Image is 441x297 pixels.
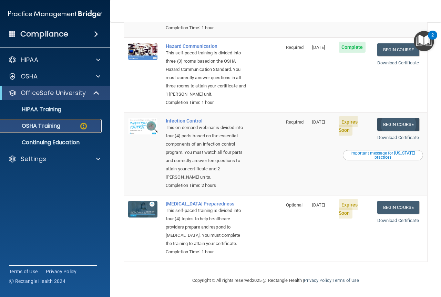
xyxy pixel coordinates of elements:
a: Begin Course [377,118,419,131]
p: Continuing Education [4,139,99,146]
div: This on-demand webinar is divided into four (4) parts based on the essential components of an inf... [166,124,247,181]
a: OSHA [8,72,100,81]
a: Privacy Policy [46,268,77,275]
p: OfficeSafe University [21,89,86,97]
a: Terms of Use [332,278,359,283]
a: Terms of Use [9,268,38,275]
a: Hazard Communication [166,43,247,49]
span: [DATE] [312,202,325,208]
h4: Compliance [20,29,68,39]
a: Download Certificate [377,60,419,65]
span: Ⓒ Rectangle Health 2024 [9,278,65,285]
span: Complete [339,42,366,53]
a: Begin Course [377,43,419,56]
img: warning-circle.0cc9ac19.png [79,122,88,130]
p: OSHA [21,72,38,81]
a: Begin Course [377,201,419,214]
p: HIPAA Training [4,106,61,113]
a: OfficeSafe University [8,89,100,97]
div: Completion Time: 1 hour [166,248,247,256]
span: Expires Soon [339,116,358,136]
div: 2 [431,35,434,44]
button: Open Resource Center, 2 new notifications [414,31,434,51]
div: Important message for [US_STATE] practices [344,151,422,159]
img: PMB logo [8,7,102,21]
iframe: Drift Widget Chat Controller [322,248,433,276]
a: Settings [8,155,100,163]
div: Completion Time: 1 hour [166,24,247,32]
a: Privacy Policy [304,278,331,283]
span: Expires Soon [339,199,358,219]
a: HIPAA [8,56,100,64]
span: [DATE] [312,119,325,125]
span: [DATE] [312,45,325,50]
p: HIPAA [21,56,38,64]
div: Completion Time: 1 hour [166,98,247,107]
span: Optional [286,202,302,208]
a: Download Certificate [377,218,419,223]
a: Download Certificate [377,135,419,140]
p: Settings [21,155,46,163]
a: Infection Control [166,118,247,124]
span: Required [286,45,304,50]
div: Completion Time: 2 hours [166,181,247,190]
span: Required [286,119,304,125]
button: Read this if you are a dental practitioner in the state of CA [343,150,423,160]
div: Copyright © All rights reserved 2025 @ Rectangle Health | | [150,269,401,291]
div: This self-paced training is divided into three (3) rooms based on the OSHA Hazard Communication S... [166,49,247,98]
p: OSHA Training [4,123,60,129]
a: [MEDICAL_DATA] Preparedness [166,201,247,206]
div: This self-paced training is divided into four (4) topics to help healthcare providers prepare and... [166,206,247,248]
